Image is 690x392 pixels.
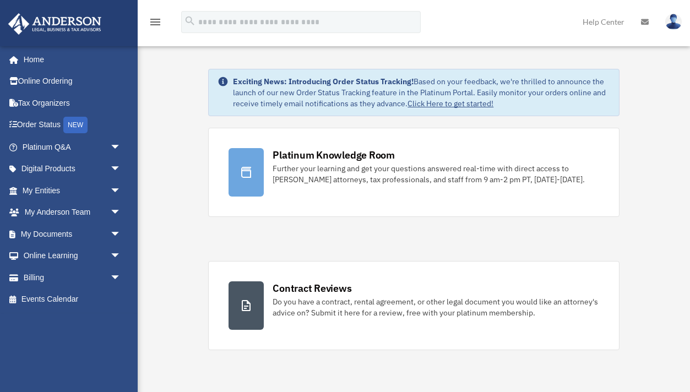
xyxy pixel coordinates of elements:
a: Digital Productsarrow_drop_down [8,158,138,180]
a: menu [149,19,162,29]
img: Anderson Advisors Platinum Portal [5,13,105,35]
div: Platinum Knowledge Room [273,148,395,162]
a: Home [8,48,132,70]
a: My Documentsarrow_drop_down [8,223,138,245]
a: Online Ordering [8,70,138,92]
strong: Exciting News: Introducing Order Status Tracking! [233,77,414,86]
i: search [184,15,196,27]
a: Platinum Knowledge Room Further your learning and get your questions answered real-time with dire... [208,128,619,217]
span: arrow_drop_down [110,223,132,246]
span: arrow_drop_down [110,245,132,268]
a: Platinum Q&Aarrow_drop_down [8,136,138,158]
a: Online Learningarrow_drop_down [8,245,138,267]
div: Contract Reviews [273,281,351,295]
a: My Entitiesarrow_drop_down [8,179,138,202]
a: Click Here to get started! [408,99,493,108]
span: arrow_drop_down [110,202,132,224]
img: User Pic [665,14,682,30]
div: Based on your feedback, we're thrilled to announce the launch of our new Order Status Tracking fe... [233,76,610,109]
span: arrow_drop_down [110,179,132,202]
div: Further your learning and get your questions answered real-time with direct access to [PERSON_NAM... [273,163,599,185]
a: Tax Organizers [8,92,138,114]
div: Do you have a contract, rental agreement, or other legal document you would like an attorney's ad... [273,296,599,318]
span: arrow_drop_down [110,158,132,181]
a: Order StatusNEW [8,114,138,137]
a: Events Calendar [8,288,138,311]
i: menu [149,15,162,29]
a: My Anderson Teamarrow_drop_down [8,202,138,224]
a: Billingarrow_drop_down [8,266,138,288]
span: arrow_drop_down [110,136,132,159]
span: arrow_drop_down [110,266,132,289]
div: NEW [63,117,88,133]
a: Contract Reviews Do you have a contract, rental agreement, or other legal document you would like... [208,261,619,350]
